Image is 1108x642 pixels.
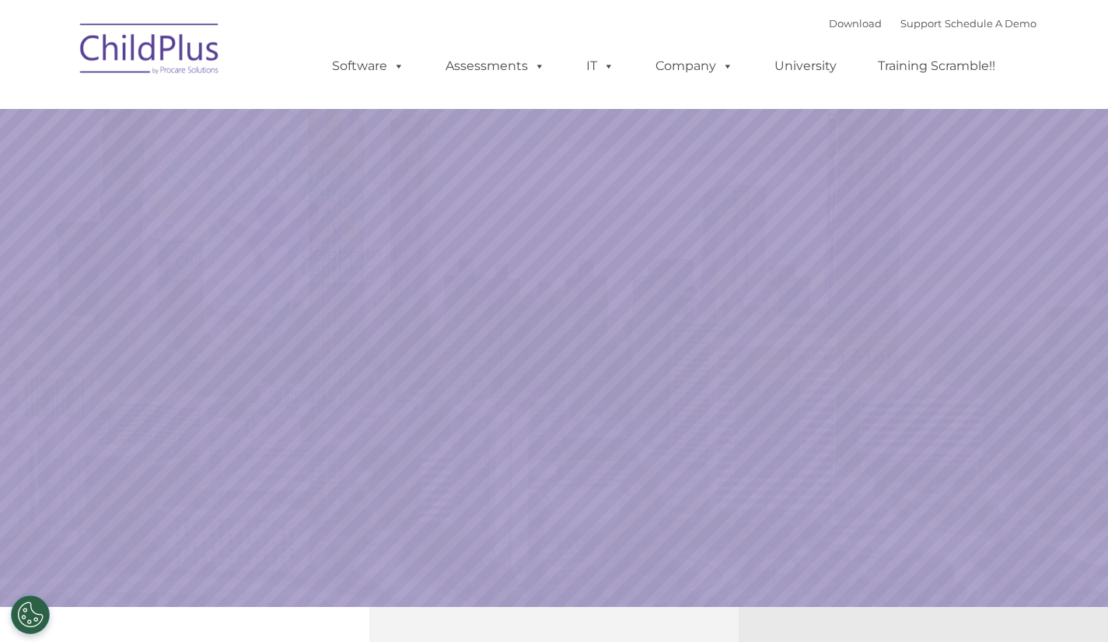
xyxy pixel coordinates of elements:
[640,51,749,82] a: Company
[753,331,937,380] a: Learn More
[316,51,420,82] a: Software
[945,17,1036,30] a: Schedule A Demo
[571,51,630,82] a: IT
[72,12,228,90] img: ChildPlus by Procare Solutions
[862,51,1011,82] a: Training Scramble!!
[829,17,1036,30] font: |
[759,51,852,82] a: University
[900,17,942,30] a: Support
[430,51,561,82] a: Assessments
[11,595,50,634] button: Cookies Settings
[829,17,882,30] a: Download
